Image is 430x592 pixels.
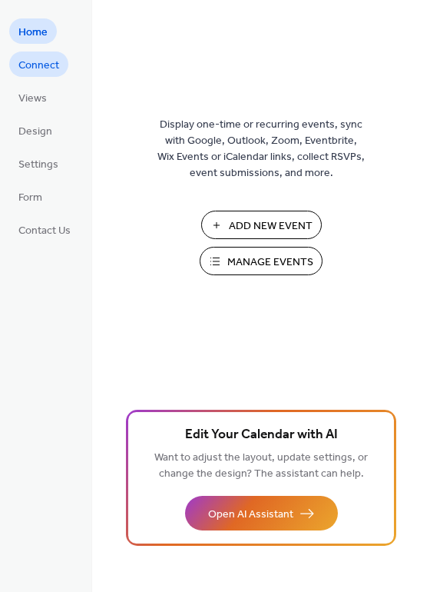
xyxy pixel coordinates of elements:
span: Want to adjust the layout, update settings, or change the design? The assistant can help. [154,447,368,484]
span: Home [18,25,48,41]
a: Design [9,118,61,143]
span: Add New Event [229,218,313,234]
span: Connect [18,58,59,74]
button: Manage Events [200,247,322,275]
a: Views [9,85,56,110]
span: Contact Us [18,223,71,239]
button: Open AI Assistant [185,496,338,530]
a: Contact Us [9,217,80,242]
span: Edit Your Calendar with AI [185,424,338,446]
a: Connect [9,52,68,77]
a: Settings [9,151,68,176]
span: Views [18,91,47,107]
span: Open AI Assistant [208,507,293,523]
span: Display one-time or recurring events, sync with Google, Outlook, Zoom, Eventbrite, Wix Events or ... [157,117,365,181]
span: Design [18,124,52,140]
span: Settings [18,157,58,173]
span: Manage Events [227,254,313,271]
a: Home [9,18,57,44]
button: Add New Event [201,211,322,239]
span: Form [18,190,42,206]
a: Form [9,184,51,209]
